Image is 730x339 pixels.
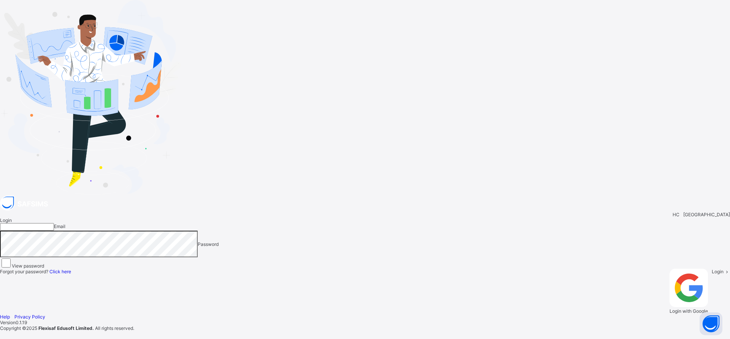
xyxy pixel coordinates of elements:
[198,241,219,247] span: Password
[700,312,722,335] button: Open asap
[670,269,708,307] img: google.396cfc9801f0270233282035f929180a.svg
[673,212,679,217] span: HC
[12,263,44,269] label: View password
[14,314,45,320] a: Privacy Policy
[683,212,730,217] span: [GEOGRAPHIC_DATA]
[49,269,71,274] a: Click here
[712,269,724,274] span: Login
[38,325,94,331] strong: Flexisaf Edusoft Limited.
[54,223,65,229] span: Email
[670,308,708,314] span: Login with Google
